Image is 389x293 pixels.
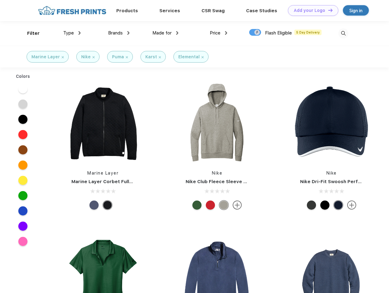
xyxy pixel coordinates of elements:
a: Marine Layer Corbet Full-Zip Jacket [71,179,156,184]
div: Black [103,201,112,210]
a: Sign in [343,5,369,16]
img: filter_cancel.svg [202,56,204,58]
img: fo%20logo%202.webp [36,5,108,16]
img: desktop_search.svg [338,28,348,38]
span: Brands [108,30,123,36]
span: Flash Eligible [265,30,292,36]
img: more.svg [233,201,242,210]
img: filter_cancel.svg [62,56,64,58]
div: Filter [27,30,40,37]
div: Elemental [178,54,200,60]
img: func=resize&h=266 [176,83,258,164]
img: dropdown.png [78,31,81,35]
div: Karst [145,54,157,60]
div: University Red [206,201,215,210]
img: dropdown.png [176,31,178,35]
a: Nike Dri-Fit Swoosh Perforated Cap [300,179,384,184]
div: Marine Layer [31,54,60,60]
a: Nike [212,171,222,175]
span: Type [63,30,74,36]
img: filter_cancel.svg [159,56,161,58]
img: DT [328,9,333,12]
div: Add your Logo [294,8,325,13]
a: Products [116,8,138,13]
div: Anthracite [307,201,316,210]
a: CSR Swag [202,8,225,13]
img: filter_cancel.svg [93,56,95,58]
div: Gorge Green [192,201,202,210]
img: func=resize&h=266 [62,83,144,164]
div: Navy [89,201,99,210]
span: Made for [152,30,172,36]
span: Price [210,30,220,36]
a: Marine Layer [87,171,118,175]
span: 5 Day Delivery [294,30,322,35]
div: Colors [11,73,35,80]
img: func=resize&h=266 [291,83,372,164]
img: dropdown.png [225,31,227,35]
div: Black [320,201,329,210]
img: more.svg [347,201,356,210]
div: Puma [112,54,124,60]
a: Nike [326,171,337,175]
img: filter_cancel.svg [126,56,128,58]
div: Navy [334,201,343,210]
a: Nike Club Fleece Sleeve Swoosh Pullover Hoodie [186,179,300,184]
div: Dark Grey Heather [219,201,228,210]
img: dropdown.png [127,31,129,35]
div: Sign in [349,7,362,14]
div: Nike [81,54,91,60]
a: Services [159,8,180,13]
